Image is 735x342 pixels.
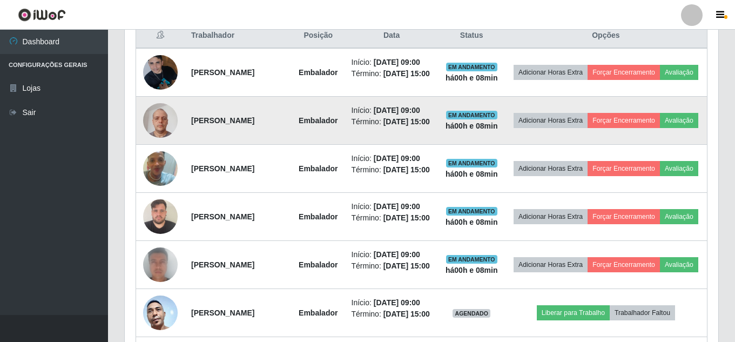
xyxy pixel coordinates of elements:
strong: há 00 h e 08 min [446,170,498,178]
time: [DATE] 09:00 [374,298,420,307]
img: CoreUI Logo [18,8,66,22]
time: [DATE] 09:00 [374,250,420,259]
li: Término: [352,212,432,224]
button: Liberar para Trabalho [537,305,610,320]
button: Forçar Encerramento [588,257,660,272]
time: [DATE] 09:00 [374,202,420,211]
img: 1733931540736.jpeg [143,193,178,239]
time: [DATE] 15:00 [383,69,430,78]
strong: há 00 h e 08 min [446,266,498,274]
strong: há 00 h e 08 min [446,122,498,130]
li: Início: [352,153,432,164]
time: [DATE] 15:00 [383,261,430,270]
th: Status [439,23,505,49]
strong: [PERSON_NAME] [191,212,254,221]
li: Início: [352,105,432,116]
span: EM ANDAMENTO [446,63,497,71]
strong: Embalador [299,164,338,173]
span: EM ANDAMENTO [446,255,497,264]
button: Forçar Encerramento [588,161,660,176]
time: [DATE] 15:00 [383,165,430,174]
li: Início: [352,249,432,260]
strong: [PERSON_NAME] [191,116,254,125]
strong: Embalador [299,68,338,77]
img: 1734287030319.jpeg [143,138,178,199]
strong: Embalador [299,116,338,125]
img: 1700096382551.jpeg [143,49,178,95]
span: EM ANDAMENTO [446,207,497,216]
span: AGENDADO [453,309,490,318]
button: Forçar Encerramento [588,65,660,80]
button: Adicionar Horas Extra [514,257,588,272]
strong: [PERSON_NAME] [191,260,254,269]
li: Início: [352,297,432,309]
time: [DATE] 09:00 [374,58,420,66]
th: Opções [505,23,707,49]
button: Avaliação [660,209,698,224]
time: [DATE] 09:00 [374,154,420,163]
img: 1723391026413.jpeg [143,97,178,143]
button: Avaliação [660,113,698,128]
strong: [PERSON_NAME] [191,164,254,173]
li: Término: [352,309,432,320]
time: [DATE] 15:00 [383,117,430,126]
strong: há 00 h e 08 min [446,73,498,82]
strong: [PERSON_NAME] [191,309,254,317]
time: [DATE] 15:00 [383,213,430,222]
strong: Embalador [299,212,338,221]
li: Início: [352,57,432,68]
button: Adicionar Horas Extra [514,209,588,224]
button: Adicionar Horas Extra [514,65,588,80]
th: Posição [292,23,345,49]
time: [DATE] 15:00 [383,310,430,318]
button: Forçar Encerramento [588,113,660,128]
th: Trabalhador [185,23,292,49]
li: Término: [352,116,432,128]
span: EM ANDAMENTO [446,159,497,167]
strong: Embalador [299,260,338,269]
button: Avaliação [660,161,698,176]
li: Início: [352,201,432,212]
time: [DATE] 09:00 [374,106,420,115]
strong: [PERSON_NAME] [191,68,254,77]
button: Adicionar Horas Extra [514,161,588,176]
button: Forçar Encerramento [588,209,660,224]
img: 1748706192585.jpeg [143,229,178,300]
li: Término: [352,260,432,272]
th: Data [345,23,439,49]
strong: há 00 h e 08 min [446,218,498,226]
button: Adicionar Horas Extra [514,113,588,128]
button: Avaliação [660,257,698,272]
li: Término: [352,164,432,176]
li: Término: [352,68,432,79]
strong: Embalador [299,309,338,317]
button: Avaliação [660,65,698,80]
span: EM ANDAMENTO [446,111,497,119]
button: Trabalhador Faltou [610,305,675,320]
